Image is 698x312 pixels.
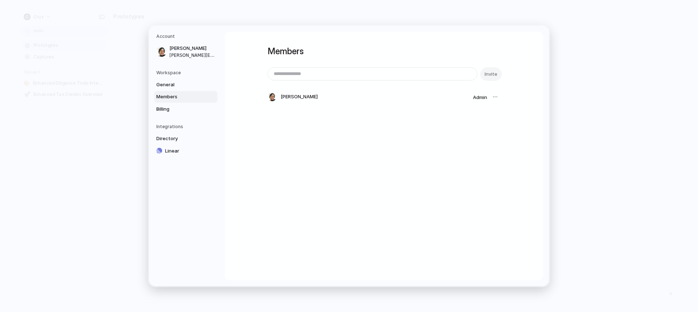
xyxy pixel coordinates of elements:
span: [PERSON_NAME][EMAIL_ADDRESS][DOMAIN_NAME] [169,52,216,59]
span: [PERSON_NAME] [169,45,216,52]
span: Billing [156,106,203,113]
a: [PERSON_NAME][PERSON_NAME][EMAIL_ADDRESS][DOMAIN_NAME] [154,43,217,61]
span: [PERSON_NAME] [281,93,318,100]
a: Members [154,91,217,103]
h5: Account [156,33,217,40]
h5: Workspace [156,70,217,76]
span: Members [156,93,203,100]
span: Directory [156,135,203,142]
a: Linear [154,145,217,157]
h5: Integrations [156,123,217,130]
a: Directory [154,133,217,145]
a: General [154,79,217,91]
a: Billing [154,103,217,115]
span: Linear [165,147,212,155]
h1: Members [268,45,500,58]
span: General [156,81,203,88]
span: Admin [473,94,487,100]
